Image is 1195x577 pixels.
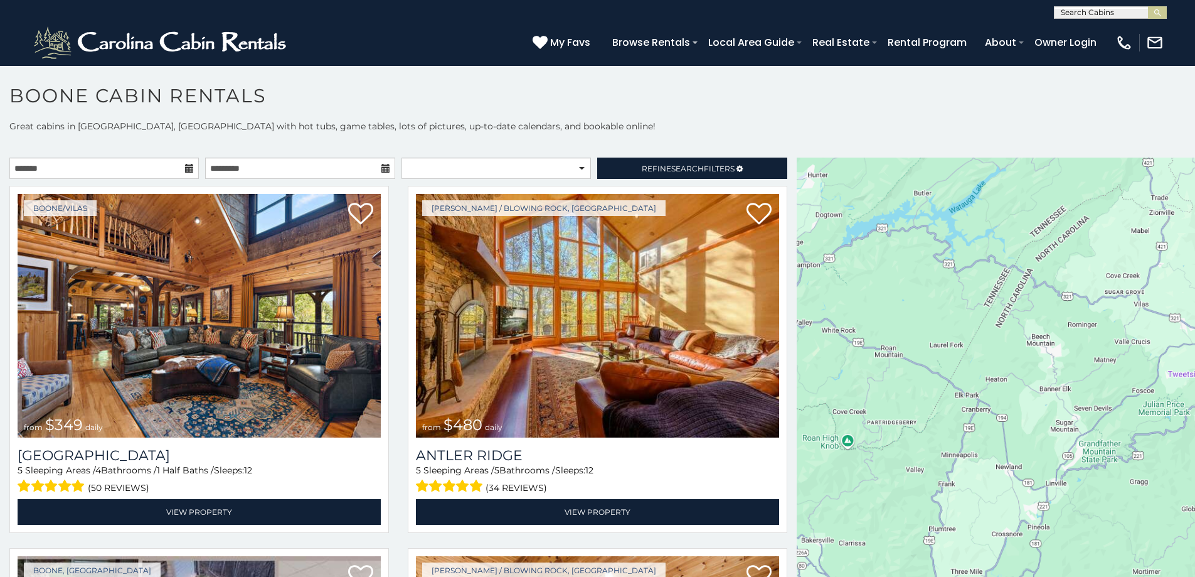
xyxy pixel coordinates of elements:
a: Add to favorites [348,202,373,228]
span: (34 reviews) [486,480,547,496]
a: from $480 daily [416,194,779,438]
span: (50 reviews) [88,480,149,496]
span: daily [85,423,103,432]
img: 1714397585_thumbnail.jpeg [416,194,779,438]
a: Owner Login [1028,31,1103,53]
span: 4 [95,465,101,476]
a: Boone/Vilas [24,200,97,216]
span: Search [671,164,704,173]
a: Real Estate [806,31,876,53]
span: My Favs [550,35,590,50]
img: White-1-2.png [31,24,292,62]
span: $349 [45,416,83,434]
span: from [24,423,43,432]
img: phone-regular-white.png [1115,34,1133,51]
img: mail-regular-white.png [1146,34,1164,51]
a: Rental Program [881,31,973,53]
a: Browse Rentals [606,31,696,53]
span: 12 [244,465,252,476]
a: View Property [416,499,779,525]
a: About [979,31,1022,53]
a: Add to favorites [746,202,772,228]
a: [PERSON_NAME] / Blowing Rock, [GEOGRAPHIC_DATA] [422,200,666,216]
span: 1 Half Baths / [157,465,214,476]
div: Sleeping Areas / Bathrooms / Sleeps: [18,464,381,496]
h3: Diamond Creek Lodge [18,447,381,464]
a: My Favs [533,35,593,51]
span: from [422,423,441,432]
span: 5 [18,465,23,476]
img: 1714398500_thumbnail.jpeg [18,194,381,438]
span: 5 [494,465,499,476]
span: $480 [443,416,482,434]
a: View Property [18,499,381,525]
span: daily [485,423,502,432]
a: Antler Ridge [416,447,779,464]
span: Refine Filters [642,164,735,173]
div: Sleeping Areas / Bathrooms / Sleeps: [416,464,779,496]
a: from $349 daily [18,194,381,438]
span: 12 [585,465,593,476]
span: 5 [416,465,421,476]
a: RefineSearchFilters [597,158,787,179]
a: [GEOGRAPHIC_DATA] [18,447,381,464]
a: Local Area Guide [702,31,800,53]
